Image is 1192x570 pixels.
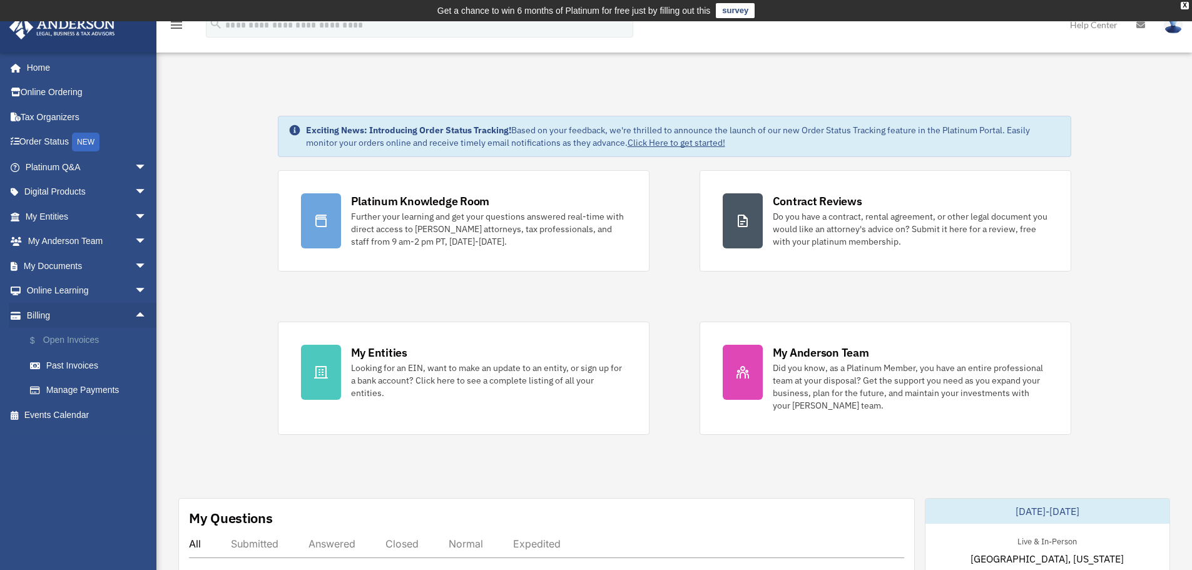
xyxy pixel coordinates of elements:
div: Further your learning and get your questions answered real-time with direct access to [PERSON_NAM... [351,210,626,248]
a: Order StatusNEW [9,130,166,155]
a: My Entitiesarrow_drop_down [9,204,166,229]
div: Answered [308,537,355,550]
span: [GEOGRAPHIC_DATA], [US_STATE] [970,551,1124,566]
span: arrow_drop_down [135,278,160,304]
div: close [1181,2,1189,9]
i: menu [169,18,184,33]
a: My Entities Looking for an EIN, want to make an update to an entity, or sign up for a bank accoun... [278,322,649,435]
a: Manage Payments [18,378,166,403]
a: Contract Reviews Do you have a contract, rental agreement, or other legal document you would like... [700,170,1071,272]
span: arrow_drop_down [135,180,160,205]
span: arrow_drop_down [135,253,160,279]
div: Submitted [231,537,278,550]
div: Expedited [513,537,561,550]
img: User Pic [1164,16,1183,34]
a: $Open Invoices [18,328,166,354]
div: Closed [385,537,419,550]
div: My Entities [351,345,407,360]
a: Online Ordering [9,80,166,105]
div: Platinum Knowledge Room [351,193,490,209]
span: arrow_drop_down [135,229,160,255]
div: Looking for an EIN, want to make an update to an entity, or sign up for a bank account? Click her... [351,362,626,399]
a: menu [169,22,184,33]
a: Billingarrow_drop_up [9,303,166,328]
img: Anderson Advisors Platinum Portal [6,15,119,39]
span: arrow_drop_down [135,155,160,180]
div: My Questions [189,509,273,527]
span: arrow_drop_down [135,204,160,230]
a: Events Calendar [9,402,166,427]
div: NEW [72,133,99,151]
a: My Anderson Team Did you know, as a Platinum Member, you have an entire professional team at your... [700,322,1071,435]
a: Platinum Q&Aarrow_drop_down [9,155,166,180]
span: arrow_drop_up [135,303,160,328]
a: Online Learningarrow_drop_down [9,278,166,303]
div: Contract Reviews [773,193,862,209]
i: search [209,17,223,31]
div: Did you know, as a Platinum Member, you have an entire professional team at your disposal? Get th... [773,362,1048,412]
a: Click Here to get started! [628,137,725,148]
div: Normal [449,537,483,550]
div: Get a chance to win 6 months of Platinum for free just by filling out this [437,3,711,18]
a: Past Invoices [18,353,166,378]
span: $ [37,333,43,349]
div: All [189,537,201,550]
a: Home [9,55,160,80]
div: Live & In-Person [1007,534,1087,547]
div: Based on your feedback, we're thrilled to announce the launch of our new Order Status Tracking fe... [306,124,1061,149]
a: Digital Productsarrow_drop_down [9,180,166,205]
div: [DATE]-[DATE] [925,499,1169,524]
a: Platinum Knowledge Room Further your learning and get your questions answered real-time with dire... [278,170,649,272]
a: My Documentsarrow_drop_down [9,253,166,278]
a: My Anderson Teamarrow_drop_down [9,229,166,254]
strong: Exciting News: Introducing Order Status Tracking! [306,125,511,136]
div: My Anderson Team [773,345,869,360]
div: Do you have a contract, rental agreement, or other legal document you would like an attorney's ad... [773,210,1048,248]
a: survey [716,3,755,18]
a: Tax Organizers [9,104,166,130]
